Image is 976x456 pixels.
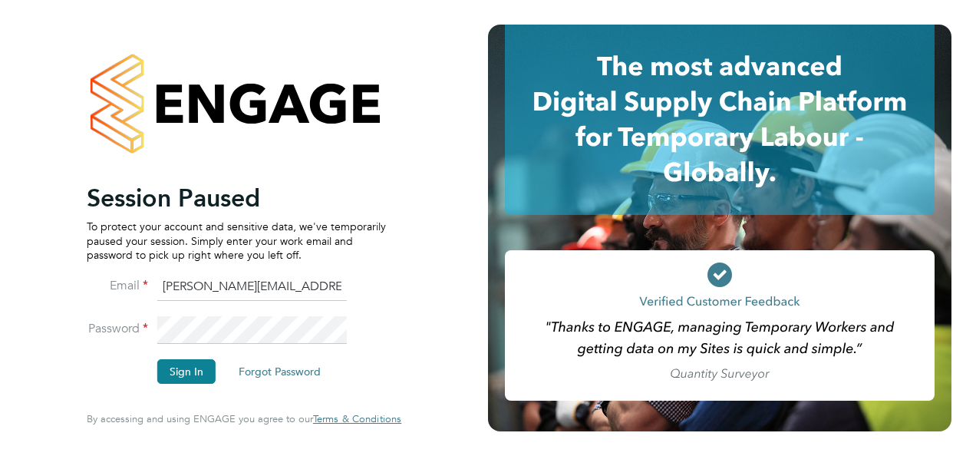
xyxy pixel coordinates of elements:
[157,359,216,384] button: Sign In
[157,273,347,301] input: Enter your work email...
[313,412,401,425] span: Terms & Conditions
[226,359,333,384] button: Forgot Password
[313,413,401,425] a: Terms & Conditions
[87,183,386,213] h2: Session Paused
[87,220,386,262] p: To protect your account and sensitive data, we've temporarily paused your session. Simply enter y...
[87,412,401,425] span: By accessing and using ENGAGE you agree to our
[87,321,148,337] label: Password
[87,278,148,294] label: Email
